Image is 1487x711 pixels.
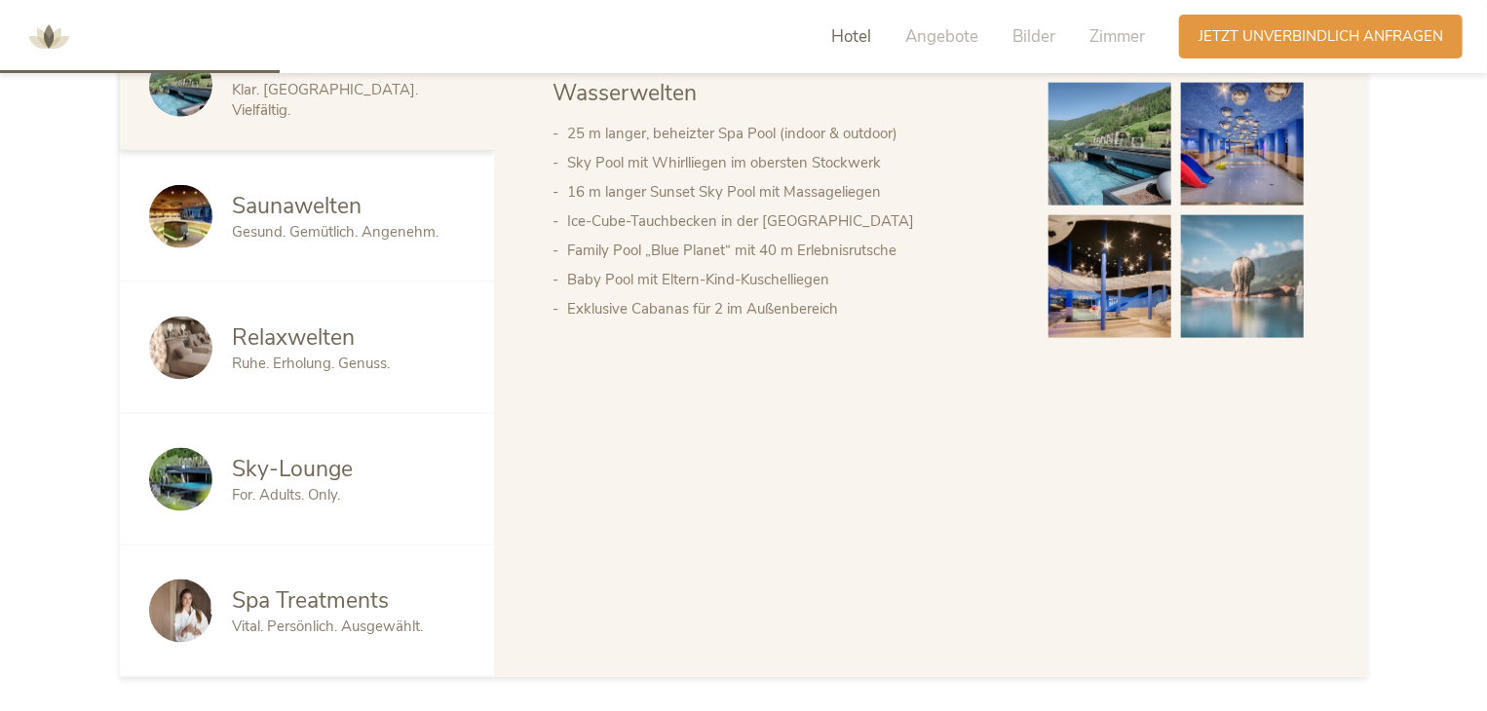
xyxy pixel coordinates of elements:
[1199,26,1443,47] span: Jetzt unverbindlich anfragen
[567,119,1010,148] li: 25 m langer, beheizter Spa Pool (indoor & outdoor)
[1012,25,1055,48] span: Bilder
[905,25,978,48] span: Angebote
[567,236,1010,265] li: Family Pool „Blue Planet“ mit 40 m Erlebnisrutsche
[232,322,355,353] span: Relaxwelten
[1089,25,1145,48] span: Zimmer
[232,617,423,636] span: Vital. Persönlich. Ausgewählt.
[567,294,1010,323] li: Exklusive Cabanas für 2 im Außenbereich
[567,206,1010,236] li: Ice-Cube-Tauchbecken in der [GEOGRAPHIC_DATA]
[553,78,697,108] span: Wasserwelten
[831,25,871,48] span: Hotel
[567,177,1010,206] li: 16 m langer Sunset Sky Pool mit Massageliegen
[232,485,340,505] span: For. Adults. Only.
[232,454,353,484] span: Sky-Lounge
[232,354,390,373] span: Ruhe. Erholung. Genuss.
[19,8,78,66] img: AMONTI & LUNARIS Wellnessresort
[567,148,1010,177] li: Sky Pool mit Whirlliegen im obersten Stockwerk
[232,80,418,120] span: Klar. [GEOGRAPHIC_DATA]. Vielfältig.
[232,191,362,221] span: Saunawelten
[19,29,78,43] a: AMONTI & LUNARIS Wellnessresort
[232,222,438,242] span: Gesund. Gemütlich. Angenehm.
[567,265,1010,294] li: Baby Pool mit Eltern-Kind-Kuschelliegen
[232,585,389,616] span: Spa Treatments
[232,49,376,79] span: Wasserwelten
